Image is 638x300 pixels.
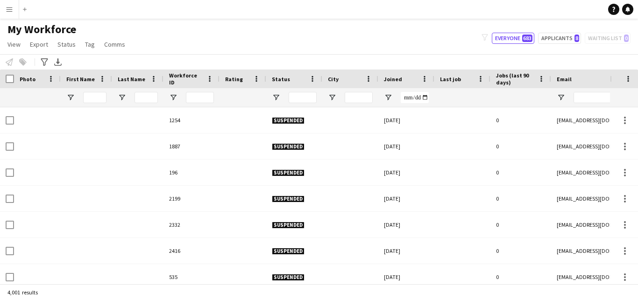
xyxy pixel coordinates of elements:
span: 8 [574,35,579,42]
button: Open Filter Menu [272,93,280,102]
span: Suspended [272,195,305,202]
span: Comms [104,40,125,49]
div: 2332 [163,212,220,237]
div: [DATE] [378,264,434,290]
span: Email [557,76,572,83]
span: Suspended [272,222,305,229]
input: Last Name Filter Input [135,92,158,103]
app-action-btn: Export XLSX [52,56,64,68]
span: Rating [225,76,243,83]
input: Joined Filter Input [401,92,429,103]
span: Suspended [272,169,305,176]
input: First Name Filter Input [83,92,106,103]
div: 0 [490,186,551,211]
input: Workforce ID Filter Input [186,92,214,103]
span: Suspended [272,143,305,150]
span: Suspended [272,248,305,255]
button: Open Filter Menu [557,93,565,102]
span: Jobs (last 90 days) [496,72,534,86]
span: Export [30,40,48,49]
a: Status [54,38,79,50]
div: 1887 [163,133,220,159]
button: Everyone683 [492,33,534,44]
div: [DATE] [378,133,434,159]
span: Status [57,40,76,49]
span: Last job [440,76,461,83]
button: Open Filter Menu [66,93,75,102]
div: 0 [490,238,551,264]
span: Suspended [272,117,305,124]
span: Suspended [272,274,305,281]
div: 0 [490,212,551,237]
span: Photo [20,76,35,83]
span: View [7,40,21,49]
a: View [4,38,24,50]
span: Status [272,76,290,83]
div: 2416 [163,238,220,264]
div: 0 [490,133,551,159]
span: Tag [85,40,95,49]
button: Open Filter Menu [118,93,126,102]
div: [DATE] [378,160,434,185]
div: [DATE] [378,238,434,264]
button: Open Filter Menu [328,93,336,102]
span: Workforce ID [169,72,203,86]
a: Export [26,38,52,50]
span: My Workforce [7,22,76,36]
div: [DATE] [378,107,434,133]
div: [DATE] [378,212,434,237]
span: City [328,76,339,83]
div: 0 [490,107,551,133]
button: Open Filter Menu [384,93,392,102]
div: 0 [490,264,551,290]
div: 196 [163,160,220,185]
span: Last Name [118,76,145,83]
a: Tag [81,38,99,50]
div: 535 [163,264,220,290]
input: City Filter Input [345,92,373,103]
div: [DATE] [378,186,434,211]
button: Open Filter Menu [169,93,177,102]
div: 1254 [163,107,220,133]
span: First Name [66,76,95,83]
div: 2199 [163,186,220,211]
input: Status Filter Input [289,92,317,103]
span: Joined [384,76,402,83]
div: 0 [490,160,551,185]
span: 683 [522,35,532,42]
app-action-btn: Advanced filters [39,56,50,68]
button: Applicants8 [538,33,581,44]
a: Comms [100,38,129,50]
